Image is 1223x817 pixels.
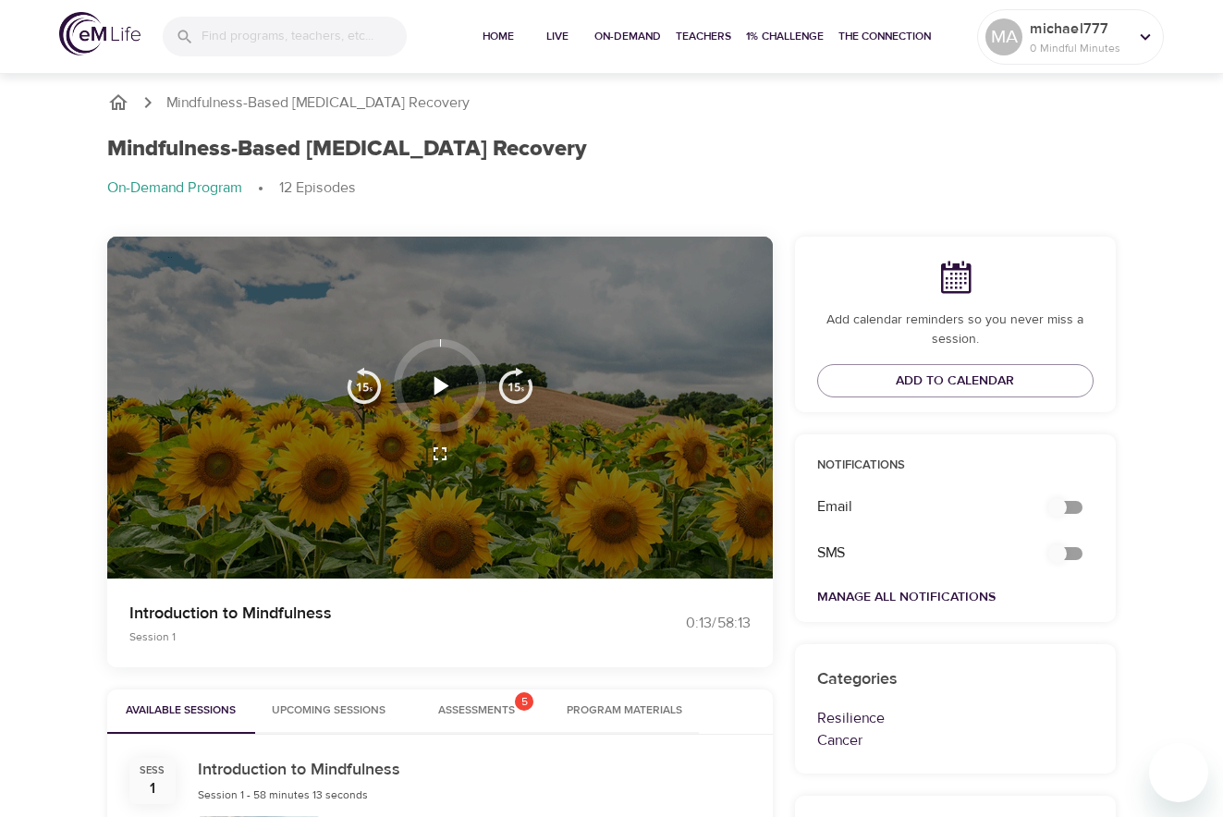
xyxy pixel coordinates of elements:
[476,27,520,46] span: Home
[107,177,1117,200] nav: breadcrumb
[1030,40,1128,56] p: 0 Mindful Minutes
[107,136,587,163] h1: Mindfulness-Based [MEDICAL_DATA] Recovery
[59,12,141,55] img: logo
[202,17,407,56] input: Find programs, teachers, etc...
[1149,743,1208,802] iframe: Button to launch messaging window
[594,27,661,46] span: On-Demand
[817,666,1095,693] h6: Categories
[896,370,1014,393] span: Add to Calendar
[817,457,1095,475] p: Notifications
[140,763,165,778] div: Sess
[817,589,996,605] a: Manage All Notifications
[806,531,1030,575] div: SMS
[535,27,580,46] span: Live
[150,778,155,799] div: 1
[107,177,242,199] p: On-Demand Program
[806,485,1030,529] div: Email
[817,364,1095,398] button: Add to Calendar
[817,707,1095,729] p: Resilience
[166,92,470,114] p: Mindfulness-Based [MEDICAL_DATA] Recovery
[129,601,590,626] p: Introduction to Mindfulness
[198,757,400,784] h6: Introduction to Mindfulness
[838,27,931,46] span: The Connection
[612,613,751,634] div: 0:13 / 58:13
[129,628,590,645] p: Session 1
[118,701,244,721] span: Available Sessions
[497,367,534,404] img: 15s_next.svg
[746,27,824,46] span: 1% Challenge
[279,177,356,199] p: 12 Episodes
[985,18,1022,55] div: MA
[562,701,688,721] span: Program Materials
[817,729,1095,751] p: Cancer
[346,367,383,404] img: 15s_prev.svg
[438,701,515,721] span: Assessments
[198,787,368,802] span: Session 1 - 58 minutes 13 seconds
[1030,18,1128,40] p: michael777
[676,27,731,46] span: Teachers
[107,91,1117,114] nav: breadcrumb
[266,701,392,721] span: Upcoming Sessions
[515,692,533,711] span: 5
[817,311,1095,349] p: Add calendar reminders so you never miss a session.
